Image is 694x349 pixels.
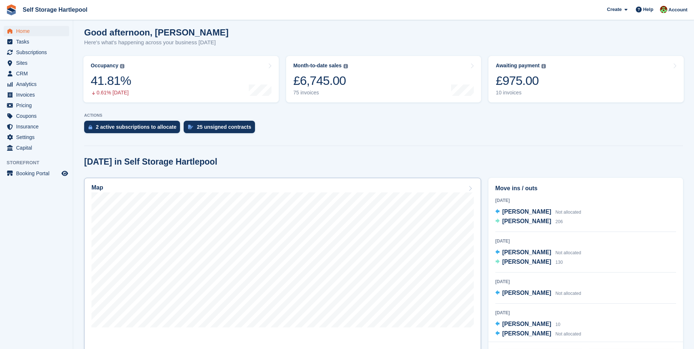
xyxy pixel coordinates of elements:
a: menu [4,143,69,153]
span: [PERSON_NAME] [502,330,551,337]
span: Invoices [16,90,60,100]
img: Woods Removals [660,6,667,13]
span: Home [16,26,60,36]
span: Not allocated [555,210,581,215]
p: Here's what's happening across your business [DATE] [84,38,229,47]
span: Help [643,6,653,13]
div: 0.61% [DATE] [91,90,131,96]
h2: [DATE] in Self Storage Hartlepool [84,157,217,167]
div: 75 invoices [293,90,348,96]
span: Coupons [16,111,60,121]
span: 10 [555,322,560,327]
a: menu [4,121,69,132]
a: menu [4,26,69,36]
a: [PERSON_NAME] 10 [495,320,560,329]
span: Account [668,6,687,14]
div: £6,745.00 [293,73,348,88]
div: [DATE] [495,278,676,285]
span: 130 [555,260,563,265]
a: menu [4,79,69,89]
a: Month-to-date sales £6,745.00 75 invoices [286,56,481,102]
span: Create [607,6,622,13]
a: Preview store [60,169,69,178]
img: icon-info-grey-7440780725fd019a000dd9b08b2336e03edf1995a4989e88bcd33f0948082b44.svg [344,64,348,68]
span: Settings [16,132,60,142]
span: Sites [16,58,60,68]
span: Insurance [16,121,60,132]
span: Not allocated [555,291,581,296]
h2: Map [91,184,103,191]
div: [DATE] [495,197,676,204]
div: 2 active subscriptions to allocate [96,124,176,130]
span: [PERSON_NAME] [502,259,551,265]
img: stora-icon-8386f47178a22dfd0bd8f6a31ec36ba5ce8667c1dd55bd0f319d3a0aa187defe.svg [6,4,17,15]
span: [PERSON_NAME] [502,249,551,255]
a: menu [4,132,69,142]
span: Capital [16,143,60,153]
div: Occupancy [91,63,118,69]
div: 41.81% [91,73,131,88]
img: icon-info-grey-7440780725fd019a000dd9b08b2336e03edf1995a4989e88bcd33f0948082b44.svg [541,64,546,68]
h2: Move ins / outs [495,184,676,193]
div: [DATE] [495,309,676,316]
div: Awaiting payment [496,63,540,69]
a: [PERSON_NAME] 130 [495,258,563,267]
span: Pricing [16,100,60,110]
img: icon-info-grey-7440780725fd019a000dd9b08b2336e03edf1995a4989e88bcd33f0948082b44.svg [120,64,124,68]
a: menu [4,47,69,57]
h1: Good afternoon, [PERSON_NAME] [84,27,229,37]
a: 25 unsigned contracts [184,121,259,137]
div: 10 invoices [496,90,546,96]
div: 25 unsigned contracts [197,124,251,130]
span: [PERSON_NAME] [502,321,551,327]
span: Storefront [7,159,73,166]
a: [PERSON_NAME] 206 [495,217,563,226]
a: menu [4,37,69,47]
span: CRM [16,68,60,79]
span: Not allocated [555,250,581,255]
a: Occupancy 41.81% 0.61% [DATE] [83,56,279,102]
a: menu [4,100,69,110]
a: [PERSON_NAME] Not allocated [495,329,581,339]
span: Analytics [16,79,60,89]
a: [PERSON_NAME] Not allocated [495,248,581,258]
a: Awaiting payment £975.00 10 invoices [488,56,684,102]
span: [PERSON_NAME] [502,218,551,224]
img: active_subscription_to_allocate_icon-d502201f5373d7db506a760aba3b589e785aa758c864c3986d89f69b8ff3... [89,125,92,130]
div: Month-to-date sales [293,63,342,69]
a: menu [4,58,69,68]
a: 2 active subscriptions to allocate [84,121,184,137]
p: ACTIONS [84,113,683,118]
div: [DATE] [495,238,676,244]
span: [PERSON_NAME] [502,209,551,215]
a: Self Storage Hartlepool [20,4,90,16]
span: Tasks [16,37,60,47]
a: [PERSON_NAME] Not allocated [495,289,581,298]
a: menu [4,68,69,79]
span: Booking Portal [16,168,60,179]
span: 206 [555,219,563,224]
a: menu [4,111,69,121]
span: Not allocated [555,331,581,337]
span: Subscriptions [16,47,60,57]
a: menu [4,90,69,100]
a: [PERSON_NAME] Not allocated [495,207,581,217]
div: £975.00 [496,73,546,88]
span: [PERSON_NAME] [502,290,551,296]
a: menu [4,168,69,179]
img: contract_signature_icon-13c848040528278c33f63329250d36e43548de30e8caae1d1a13099fd9432cc5.svg [188,125,193,129]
